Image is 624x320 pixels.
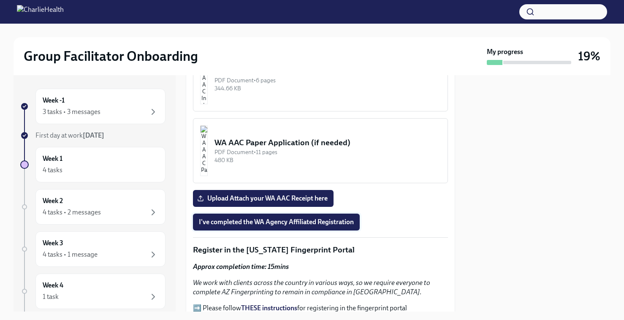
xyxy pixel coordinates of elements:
[43,292,59,301] div: 1 task
[20,274,165,309] a: Week 41 task
[20,131,165,140] a: First day at work[DATE]
[43,107,100,117] div: 3 tasks • 3 messages
[43,96,65,105] h6: Week -1
[43,165,62,175] div: 4 tasks
[20,189,165,225] a: Week 24 tasks • 2 messages
[24,48,198,65] h2: Group Facilitator Onboarding
[193,190,334,207] label: Upload Attach your WA AAC Receipt here
[487,47,523,57] strong: My progress
[241,304,297,312] a: THESE instructions
[43,208,101,217] div: 4 tasks • 2 messages
[214,84,441,92] div: 344.66 KB
[214,148,441,156] div: PDF Document • 11 pages
[193,263,289,271] strong: Approx completion time: 15mins
[199,218,354,226] span: I've completed the WA Agency Affiliated Registration
[214,156,441,164] div: 480 KB
[43,281,63,290] h6: Week 4
[43,239,63,248] h6: Week 3
[214,137,441,148] div: WA AAC Paper Application (if needed)
[200,54,208,104] img: WA AAC Instructions
[193,279,430,296] em: We work with clients across the country in various ways, so we require everyone to complete AZ Fi...
[17,5,64,19] img: CharlieHealth
[43,250,98,259] div: 4 tasks • 1 message
[193,304,448,313] p: ➡️ Please follow for registering in the fingerprint portal
[83,131,104,139] strong: [DATE]
[193,244,448,255] p: Register in the [US_STATE] Fingerprint Portal
[20,89,165,124] a: Week -13 tasks • 3 messages
[200,125,208,176] img: WA AAC Paper Application (if needed)
[193,118,448,183] button: WA AAC Paper Application (if needed)PDF Document•11 pages480 KB
[20,231,165,267] a: Week 34 tasks • 1 message
[35,131,104,139] span: First day at work
[43,154,62,163] h6: Week 1
[578,49,600,64] h3: 19%
[214,76,441,84] div: PDF Document • 6 pages
[199,194,328,203] span: Upload Attach your WA AAC Receipt here
[193,46,448,111] button: WA AAC InstructionsPDF Document•6 pages344.66 KB
[193,214,360,231] button: I've completed the WA Agency Affiliated Registration
[20,147,165,182] a: Week 14 tasks
[43,196,63,206] h6: Week 2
